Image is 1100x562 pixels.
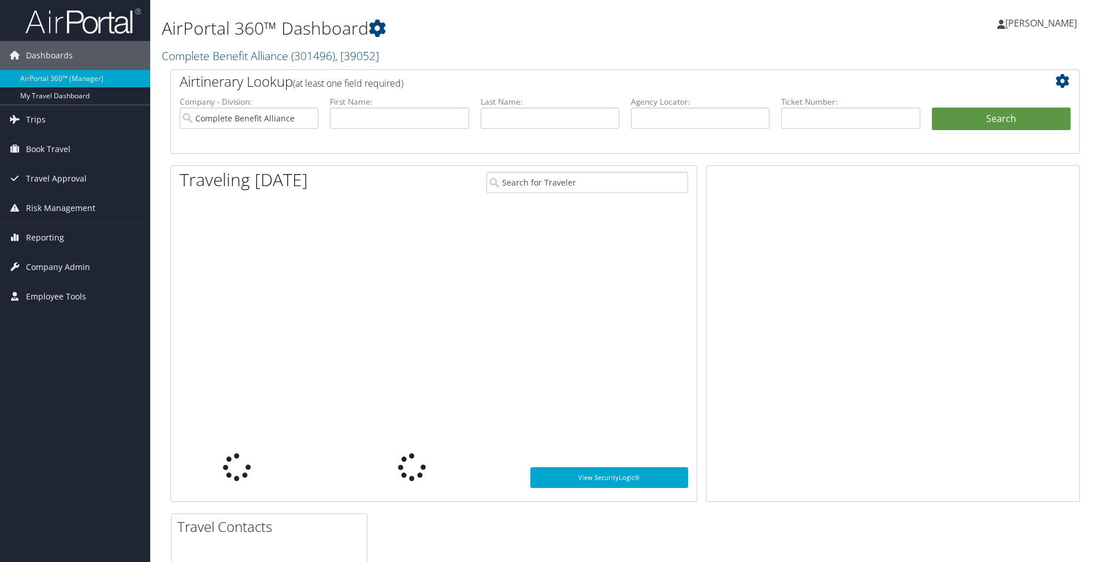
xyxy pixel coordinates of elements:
[26,282,86,311] span: Employee Tools
[180,168,308,192] h1: Traveling [DATE]
[997,6,1088,40] a: [PERSON_NAME]
[530,467,688,488] a: View SecurityLogic®
[26,253,90,282] span: Company Admin
[631,96,770,108] label: Agency Locator:
[26,194,95,223] span: Risk Management
[481,96,619,108] label: Last Name:
[1005,17,1077,29] span: [PERSON_NAME]
[293,77,403,90] span: (at least one field required)
[180,96,318,108] label: Company - Division:
[486,172,688,193] input: Search for Traveler
[26,223,64,252] span: Reporting
[26,41,73,70] span: Dashboards
[26,105,46,134] span: Trips
[26,135,70,164] span: Book Travel
[335,48,379,64] span: , [ 39052 ]
[932,108,1071,131] button: Search
[177,517,367,537] h2: Travel Contacts
[25,8,141,35] img: airportal-logo.png
[330,96,469,108] label: First Name:
[162,16,779,40] h1: AirPortal 360™ Dashboard
[162,48,379,64] a: Complete Benefit Alliance
[781,96,920,108] label: Ticket Number:
[291,48,335,64] span: ( 301496 )
[26,164,87,193] span: Travel Approval
[180,72,995,91] h2: Airtinerary Lookup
